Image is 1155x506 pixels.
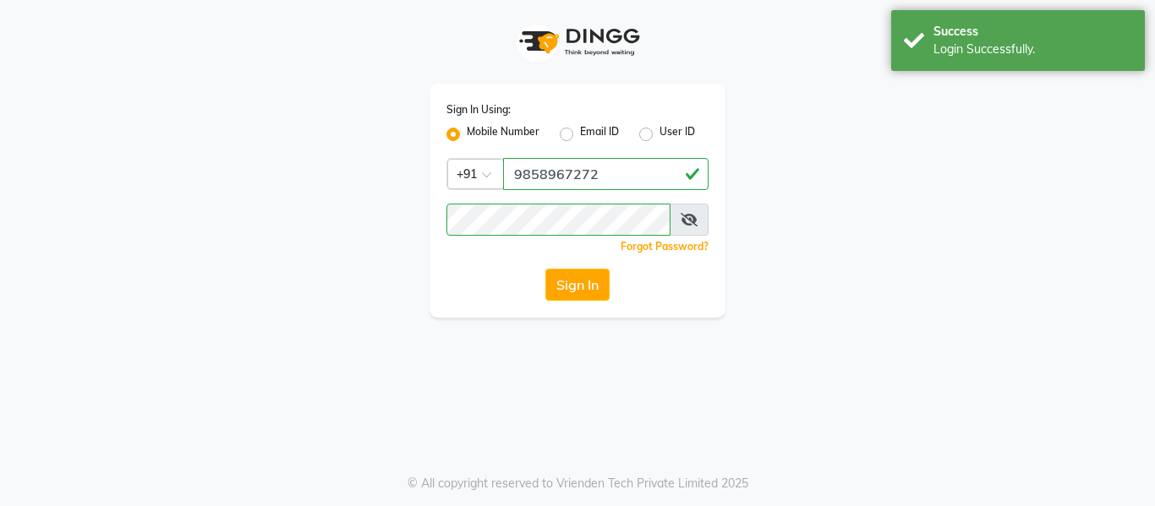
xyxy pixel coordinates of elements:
[545,269,610,301] button: Sign In
[933,23,1132,41] div: Success
[510,17,645,67] img: logo1.svg
[580,124,619,144] label: Email ID
[660,124,695,144] label: User ID
[503,158,709,190] input: Username
[446,102,511,117] label: Sign In Using:
[933,41,1132,58] div: Login Successfully.
[467,124,539,144] label: Mobile Number
[621,240,709,253] a: Forgot Password?
[446,204,671,236] input: Username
